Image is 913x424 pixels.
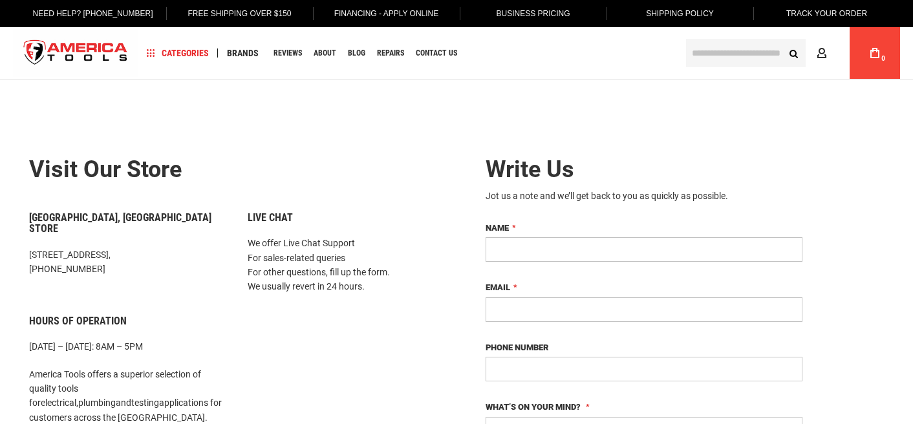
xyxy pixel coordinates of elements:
[41,397,76,408] a: electrical
[486,156,574,183] span: Write Us
[881,55,885,62] span: 0
[314,49,336,57] span: About
[863,27,887,79] a: 0
[13,29,138,78] img: America Tools
[29,157,447,183] h2: Visit our store
[486,189,802,202] div: Jot us a note and we’ll get back to you as quickly as possible.
[29,315,228,327] h6: Hours of Operation
[416,49,457,57] span: Contact Us
[131,397,159,408] a: testing
[646,9,714,18] span: Shipping Policy
[410,45,463,62] a: Contact Us
[486,282,510,292] span: Email
[377,49,404,57] span: Repairs
[29,339,228,354] p: [DATE] – [DATE]: 8AM – 5PM
[141,45,215,62] a: Categories
[78,397,116,408] a: plumbing
[342,45,371,62] a: Blog
[147,48,209,58] span: Categories
[248,212,447,224] h6: Live Chat
[221,45,264,62] a: Brands
[248,236,447,294] p: We offer Live Chat Support For sales-related queries For other questions, fill up the form. We us...
[308,45,342,62] a: About
[29,212,228,235] h6: [GEOGRAPHIC_DATA], [GEOGRAPHIC_DATA] Store
[486,343,548,352] span: Phone Number
[781,41,806,65] button: Search
[29,248,228,277] p: [STREET_ADDRESS], [PHONE_NUMBER]
[486,223,509,233] span: Name
[274,49,302,57] span: Reviews
[13,29,138,78] a: store logo
[268,45,308,62] a: Reviews
[227,48,259,58] span: Brands
[371,45,410,62] a: Repairs
[486,402,581,412] span: What’s on your mind?
[348,49,365,57] span: Blog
